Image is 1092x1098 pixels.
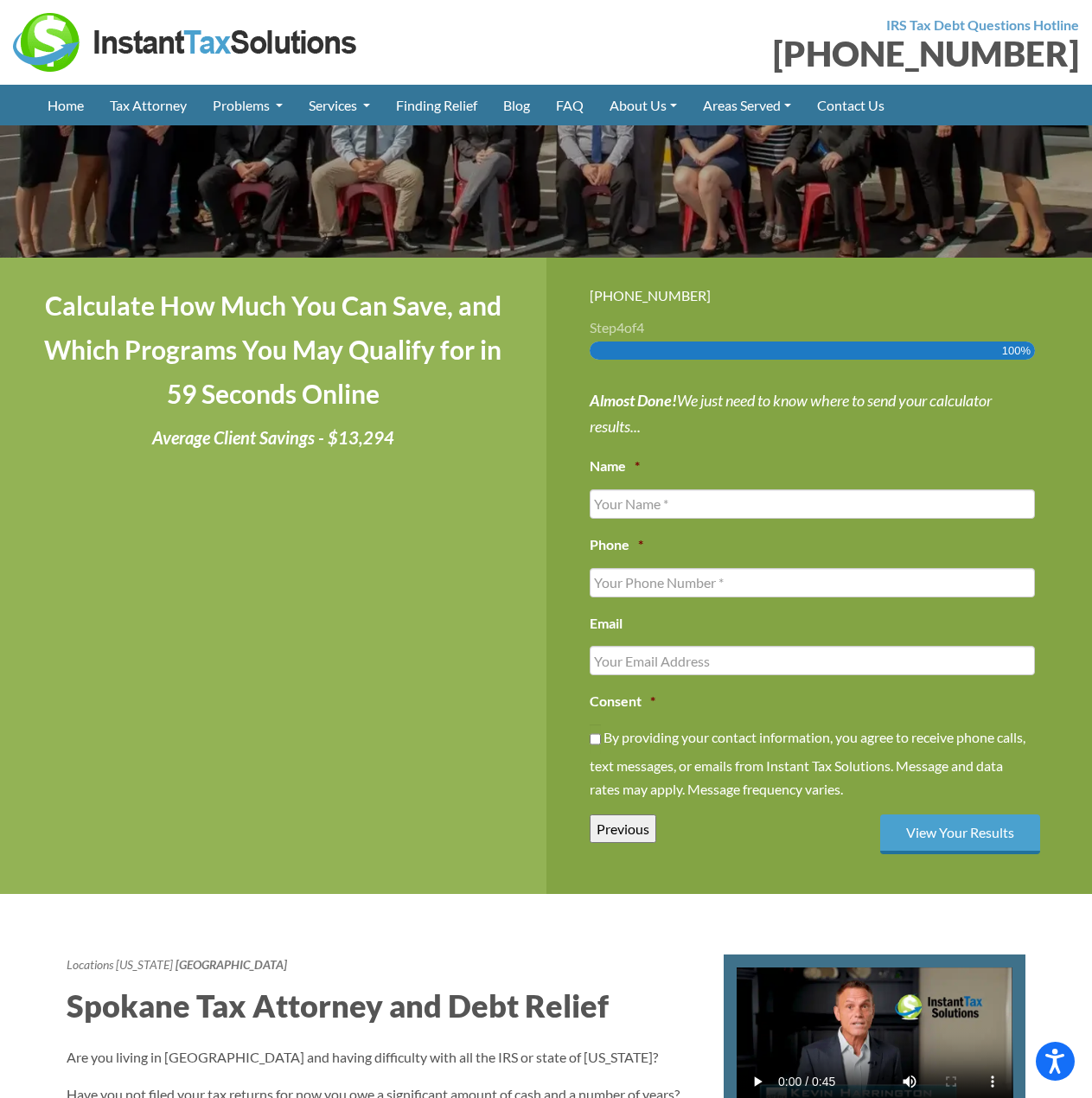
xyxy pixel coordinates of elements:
[616,319,624,335] span: 4
[13,32,359,48] a: Instant Tax Solutions Logo
[296,85,383,125] a: Services
[590,568,1036,597] input: Your Phone Number *
[590,284,1050,307] div: [PHONE_NUMBER]
[116,957,173,972] a: [US_STATE]
[690,85,804,125] a: Areas Served
[67,957,113,972] a: Locations
[880,814,1040,855] input: View Your Results
[176,957,287,972] strong: [GEOGRAPHIC_DATA]
[590,391,677,410] strong: Almost Done!
[590,646,1036,675] input: Your Email Address
[13,13,359,72] img: Instant Tax Solutions Logo
[804,85,897,125] a: Contact Us
[200,85,296,125] a: Problems
[67,1045,698,1069] p: Are you living in [GEOGRAPHIC_DATA] and having difficulty with all the IRS or state of [US_STATE]?
[97,85,200,125] a: Tax Attorney
[559,36,1080,71] div: [PHONE_NUMBER]
[35,85,97,125] a: Home
[590,814,656,843] input: Previous
[597,85,690,125] a: About Us
[636,319,644,335] span: 4
[152,427,394,448] i: Average Client Savings - $13,294
[490,85,543,125] a: Blog
[590,391,992,437] i: We just need to know where to send your calculator results...
[1002,342,1031,360] span: 100%
[590,615,623,633] label: Email
[543,85,597,125] a: FAQ
[67,984,698,1027] h2: Spokane Tax Attorney and Debt Relief
[590,489,1036,519] input: Your Name *
[590,321,1050,335] h3: Step of
[590,536,643,554] label: Phone
[590,457,640,476] label: Name
[590,693,655,711] label: Consent
[886,16,1079,33] strong: IRS Tax Debt Questions Hotline
[43,284,503,416] h4: Calculate How Much You Can Save, and Which Programs You May Qualify for in 59 Seconds Online
[383,85,490,125] a: Finding Relief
